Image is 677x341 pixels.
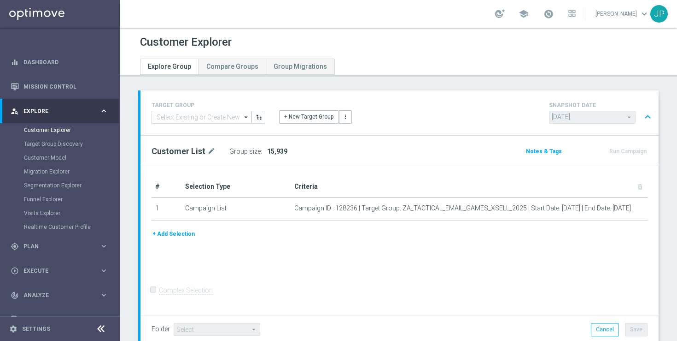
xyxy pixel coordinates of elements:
i: keyboard_arrow_right [99,266,108,275]
label: Group size [229,148,261,156]
i: equalizer [11,58,19,66]
i: person_search [11,107,19,115]
button: expand_less [641,108,654,126]
span: keyboard_arrow_down [639,9,649,19]
span: Criteria [294,183,318,190]
h2: Customer List [152,146,205,157]
div: Target Group Discovery [24,137,119,151]
a: Customer Explorer [24,126,96,134]
div: Analyze [11,291,99,299]
div: Dashboard [11,50,108,74]
i: keyboard_arrow_right [99,107,108,115]
i: keyboard_arrow_right [99,315,108,324]
i: keyboard_arrow_right [99,242,108,251]
div: Customer Explorer [24,123,119,137]
button: Save [625,323,648,336]
span: Execute [23,268,99,274]
a: Realtime Customer Profile [24,223,96,231]
td: Campaign List [181,197,291,221]
a: Customer Model [24,154,96,162]
span: Explore [23,108,99,114]
a: Settings [22,326,50,332]
label: Folder [152,325,170,333]
a: Migration Explorer [24,168,96,175]
a: [PERSON_NAME]keyboard_arrow_down [595,7,650,21]
button: Cancel [591,323,619,336]
a: Segmentation Explorer [24,182,96,189]
span: Compare Groups [206,63,258,70]
div: TARGET GROUP arrow_drop_down + New Target Group more_vert SNAPSHOT DATE arrow_drop_down expand_less [152,100,648,126]
div: Customer Model [24,151,119,165]
div: Migration Explorer [24,165,119,179]
i: track_changes [11,291,19,299]
a: Funnel Explorer [24,196,96,203]
th: Selection Type [181,176,291,197]
ul: Tabs [140,59,335,75]
button: Notes & Tags [525,146,563,156]
button: + New Target Group [279,110,338,123]
a: Dashboard [23,50,108,74]
span: 15,939 [267,148,287,155]
a: Visits Explorer [24,209,96,217]
i: mode_edit [207,146,216,157]
span: Group Migrations [274,63,327,70]
span: Campaign ID : 128236 | Target Group: ZA_TACTICAL_EMAIL_GAMES_XSELL_2025 | Start Date: [DATE] | En... [294,204,631,212]
div: Realtime Customer Profile [24,220,119,234]
td: 1 [152,197,181,221]
button: track_changes Analyze keyboard_arrow_right [10,292,109,299]
label: : [261,148,262,156]
a: Mission Control [23,74,108,99]
h4: TARGET GROUP [152,102,265,108]
i: gps_fixed [11,242,19,251]
a: Target Group Discovery [24,140,96,148]
span: Explore Group [148,63,191,70]
div: Visits Explorer [24,206,119,220]
span: school [519,9,529,19]
div: Execute [11,267,99,275]
button: play_circle_outline Execute keyboard_arrow_right [10,267,109,275]
button: more_vert [339,110,352,123]
button: person_search Explore keyboard_arrow_right [10,108,109,115]
button: gps_fixed Plan keyboard_arrow_right [10,243,109,250]
div: Segmentation Explorer [24,179,119,192]
button: equalizer Dashboard [10,59,109,66]
i: play_circle_outline [11,267,19,275]
th: # [152,176,181,197]
div: JP [650,5,668,23]
h4: SNAPSHOT DATE [549,102,655,108]
button: + Add Selection [152,229,196,239]
span: Analyze [23,293,99,298]
input: Select Existing or Create New [152,111,251,124]
div: Data Studio [11,316,99,324]
div: Funnel Explorer [24,192,119,206]
i: keyboard_arrow_right [99,291,108,299]
span: Plan [23,244,99,249]
button: Data Studio keyboard_arrow_right [10,316,109,323]
label: Complex Selection [159,286,213,295]
i: settings [9,325,18,333]
div: Explore [11,107,99,115]
button: Mission Control [10,83,109,90]
i: arrow_drop_down [242,111,251,123]
i: more_vert [342,114,349,120]
div: Plan [11,242,99,251]
div: Mission Control [11,74,108,99]
h1: Customer Explorer [140,36,232,49]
